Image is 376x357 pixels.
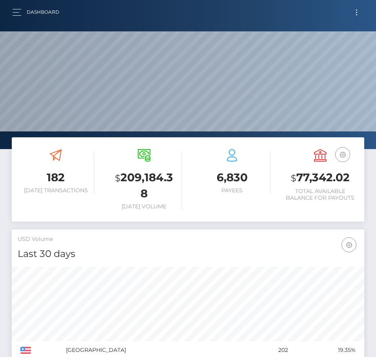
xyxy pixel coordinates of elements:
h3: 6,830 [194,170,270,185]
h6: Total Available Balance for Payouts [282,188,359,201]
button: Toggle navigation [349,7,364,18]
img: US.png [20,347,31,354]
h3: 209,184.38 [106,170,183,201]
h3: 182 [18,170,94,185]
h4: Last 30 days [18,247,358,261]
h3: 77,342.02 [282,170,359,186]
h6: Payees [194,187,270,194]
small: $ [291,173,296,184]
small: $ [115,173,120,184]
a: Dashboard [27,4,59,20]
h6: [DATE] Volume [106,203,183,210]
h6: [DATE] Transactions [18,187,94,194]
h5: USD Volume [18,235,358,243]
